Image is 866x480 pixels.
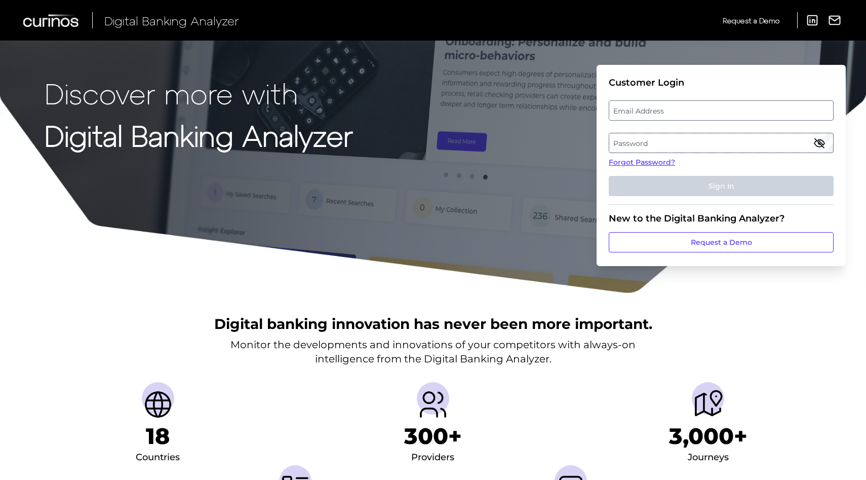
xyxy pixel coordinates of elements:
[692,388,724,421] img: Journeys
[136,450,180,466] div: Countries
[104,13,239,28] span: Digital Banking Analyzer
[723,12,779,29] a: Request a Demo
[609,232,834,252] a: Request a Demo
[404,423,462,450] h1: 300+
[609,77,834,88] div: Customer Login
[609,157,834,168] a: Forgot Password?
[214,314,652,334] h2: Digital banking innovation has never been more important.
[723,16,779,25] span: Request a Demo
[609,213,834,224] div: New to the Digital Banking Analyzer?
[411,450,454,466] div: Providers
[230,338,636,366] p: Monitor the developments and innovations of your competitors with always-on intelligence from the...
[146,423,170,450] h1: 18
[609,176,834,196] button: Sign In
[609,101,833,120] label: Email Address
[142,388,174,421] img: Countries
[417,388,449,421] img: Providers
[609,134,833,152] label: Password
[688,450,729,466] div: Journeys
[45,77,353,109] p: Discover more with
[669,423,747,450] h1: 3,000+
[23,14,80,27] img: Curinos
[45,118,353,152] strong: Digital Banking Analyzer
